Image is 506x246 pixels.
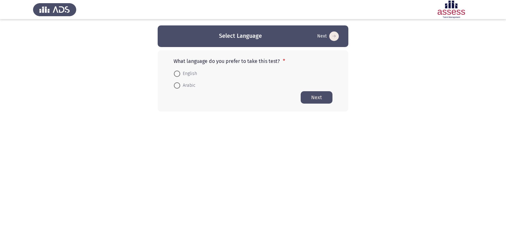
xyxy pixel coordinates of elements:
[180,82,195,89] span: Arabic
[301,91,332,104] button: Start assessment
[174,58,332,64] p: What language do you prefer to take this test?
[219,32,262,40] h3: Select Language
[315,31,341,41] button: Start assessment
[180,70,197,78] span: English
[33,1,76,18] img: Assess Talent Management logo
[430,1,473,18] img: Assessment logo of ASSESS Employability - EBI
